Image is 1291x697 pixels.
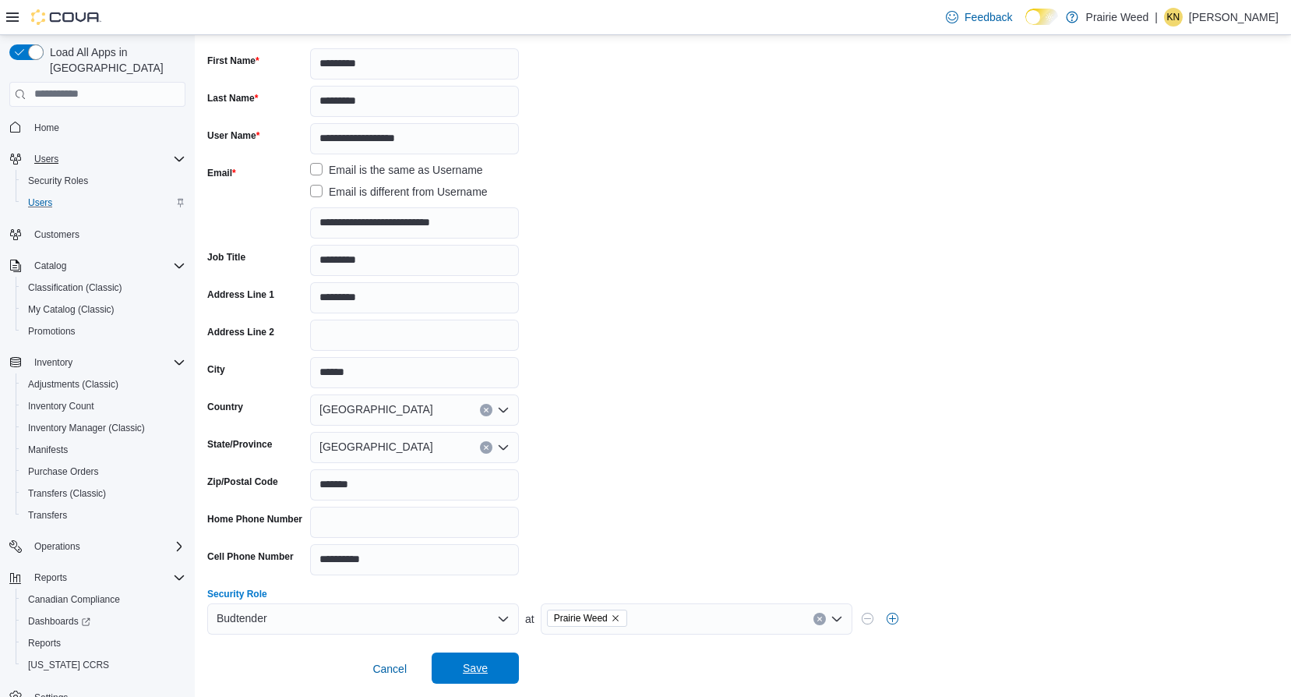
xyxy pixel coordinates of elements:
a: Classification (Classic) [22,278,129,297]
span: Prairie Weed [547,610,627,627]
button: Catalog [28,257,72,275]
button: My Catalog (Classic) [16,299,192,320]
button: Clear input [813,613,826,625]
span: Operations [34,540,80,553]
a: [US_STATE] CCRS [22,656,115,674]
button: Cancel [366,653,413,685]
button: Operations [28,537,86,556]
button: Classification (Classic) [16,277,192,299]
span: Feedback [965,9,1012,25]
span: Reports [22,634,185,653]
div: at [207,603,1279,635]
span: Adjustments (Classic) [28,378,118,391]
label: Email [207,167,236,179]
span: Adjustments (Classic) [22,375,185,394]
label: Country [207,401,243,413]
a: Dashboards [22,612,97,631]
span: Home [28,118,185,137]
span: Prairie Weed [554,610,608,626]
button: Manifests [16,439,192,461]
button: Reports [3,567,192,589]
span: Transfers (Classic) [28,487,106,500]
label: Zip/Postal Code [207,476,278,488]
button: Clear input [480,441,492,454]
a: Purchase Orders [22,462,105,481]
span: Inventory [34,356,72,369]
label: City [207,363,225,376]
label: Last Name [207,92,258,104]
span: Reports [28,637,61,649]
a: Security Roles [22,172,94,190]
label: Email is different from Username [310,182,488,201]
span: Customers [34,228,79,241]
span: Operations [28,537,185,556]
button: Operations [3,536,192,557]
button: Reports [28,568,73,587]
span: Transfers [22,506,185,525]
button: Open list of options [497,441,510,454]
div: Kristen Neufeld [1164,8,1183,27]
span: Purchase Orders [28,465,99,478]
button: Security Roles [16,170,192,192]
button: Remove Prairie Weed from selection in this group [611,614,620,623]
span: [US_STATE] CCRS [28,659,109,671]
label: Cell Phone Number [207,550,294,563]
a: Inventory Manager (Classic) [22,419,151,437]
button: Save [432,653,519,684]
button: Clear input [480,404,492,416]
button: Inventory Manager (Classic) [16,417,192,439]
span: Catalog [28,257,185,275]
span: Promotions [28,325,76,338]
span: [GEOGRAPHIC_DATA] [319,400,433,419]
label: State/Province [207,438,272,451]
button: Customers [3,223,192,246]
span: Inventory Manager (Classic) [28,422,145,434]
button: Inventory [28,353,79,372]
span: Inventory Count [22,397,185,416]
a: Promotions [22,322,82,341]
span: Reports [28,568,185,587]
a: Users [22,193,58,212]
button: Inventory [3,352,192,373]
p: Prairie Weed [1086,8,1149,27]
a: Inventory Count [22,397,101,416]
span: Manifests [28,444,68,456]
span: Customers [28,225,185,244]
input: Dark Mode [1025,9,1058,25]
span: Transfers [28,509,67,522]
button: Purchase Orders [16,461,192,483]
span: Home [34,122,59,134]
img: Cova [31,9,101,25]
button: Reports [16,632,192,654]
span: Transfers (Classic) [22,484,185,503]
button: Catalog [3,255,192,277]
span: Users [34,153,58,165]
span: Inventory Count [28,400,94,412]
label: First Name [207,55,259,67]
span: Cancel [372,661,407,677]
button: Users [16,192,192,214]
span: Classification (Classic) [28,281,122,294]
label: Home Phone Number [207,513,302,525]
label: User Name [207,129,259,142]
span: Budtender [217,609,267,628]
button: Promotions [16,320,192,342]
a: Adjustments (Classic) [22,375,125,394]
span: KN [1167,8,1180,27]
button: Adjustments (Classic) [16,373,192,395]
a: Transfers (Classic) [22,484,112,503]
span: Inventory [28,353,185,372]
span: Reports [34,571,67,584]
span: Users [28,196,52,209]
span: My Catalog (Classic) [22,300,185,319]
a: My Catalog (Classic) [22,300,121,319]
a: Home [28,119,65,137]
a: Manifests [22,440,74,459]
button: Home [3,116,192,139]
button: Open list of options [497,404,510,416]
button: Users [3,148,192,170]
label: Email is the same as Username [310,161,483,179]
button: Transfers (Classic) [16,483,192,504]
span: Security Roles [28,175,88,187]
